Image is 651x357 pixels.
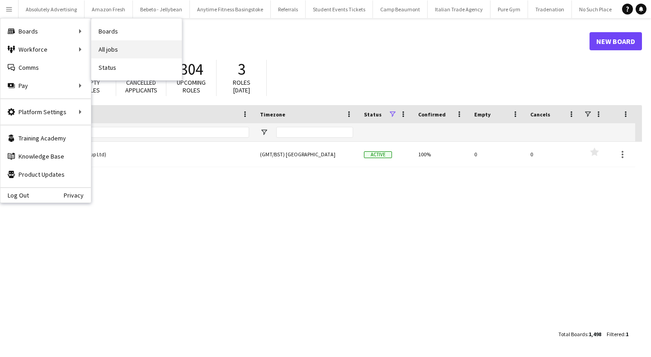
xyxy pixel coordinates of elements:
[0,129,91,147] a: Training Academy
[0,22,91,40] div: Boards
[91,40,182,58] a: All jobs
[590,32,642,50] a: New Board
[0,58,91,77] a: Comms
[0,77,91,95] div: Pay
[0,192,29,199] a: Log Out
[133,0,190,18] button: Bebeto - Jellybean
[558,331,587,338] span: Total Boards
[558,325,601,343] div: :
[530,111,550,118] span: Cancels
[364,151,392,158] span: Active
[238,59,245,79] span: 3
[271,0,306,18] button: Referrals
[260,128,268,136] button: Open Filter Menu
[91,58,182,77] a: Status
[260,111,285,118] span: Timezone
[0,147,91,165] a: Knowledge Base
[85,0,133,18] button: Amazon Fresh
[21,142,249,167] a: Committee App (Burki Group Ltd)
[91,22,182,40] a: Boards
[190,0,271,18] button: Anytime Fitness Basingstoke
[180,59,203,79] span: 304
[0,165,91,183] a: Product Updates
[418,111,446,118] span: Confirmed
[469,142,525,167] div: 0
[607,325,628,343] div: :
[373,0,428,18] button: Camp Beaumont
[428,0,491,18] button: Italian Trade Agency
[125,78,157,94] span: Cancelled applicants
[525,142,581,167] div: 0
[233,78,250,94] span: Roles [DATE]
[19,0,85,18] button: Absolutely Advertising
[491,0,528,18] button: Pure Gym
[474,111,491,118] span: Empty
[572,0,619,18] button: No Such Place
[0,103,91,121] div: Platform Settings
[306,0,373,18] button: Student Events Tickets
[38,127,249,138] input: Board name Filter Input
[607,331,624,338] span: Filtered
[589,331,601,338] span: 1,498
[64,192,91,199] a: Privacy
[626,331,628,338] span: 1
[413,142,469,167] div: 100%
[0,40,91,58] div: Workforce
[364,111,382,118] span: Status
[528,0,572,18] button: Tradenation
[255,142,359,167] div: (GMT/BST) [GEOGRAPHIC_DATA]
[16,34,590,48] h1: Boards
[276,127,353,138] input: Timezone Filter Input
[177,78,206,94] span: Upcoming roles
